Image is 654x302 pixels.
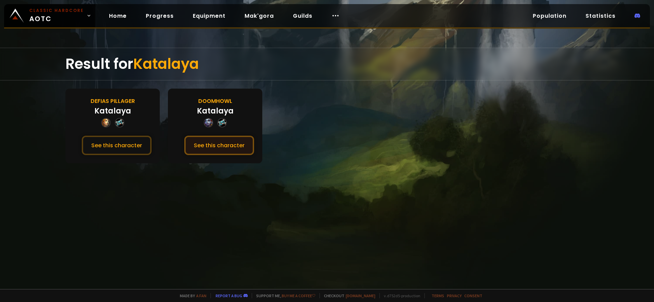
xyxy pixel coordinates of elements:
[287,9,318,23] a: Guilds
[94,105,131,117] div: Katalaya
[580,9,621,23] a: Statistics
[4,4,95,27] a: Classic HardcoreAOTC
[346,293,375,298] a: [DOMAIN_NAME]
[282,293,315,298] a: Buy me a coffee
[91,97,135,105] div: Defias Pillager
[29,7,84,24] span: AOTC
[133,54,199,74] span: Katalaya
[196,293,206,298] a: a fan
[176,293,206,298] span: Made by
[432,293,444,298] a: Terms
[65,48,589,80] div: Result for
[239,9,279,23] a: Mak'gora
[187,9,231,23] a: Equipment
[104,9,132,23] a: Home
[140,9,179,23] a: Progress
[197,105,234,117] div: Katalaya
[82,136,152,155] button: See this character
[464,293,482,298] a: Consent
[216,293,242,298] a: Report a bug
[447,293,462,298] a: Privacy
[184,136,254,155] button: See this character
[29,7,84,14] small: Classic Hardcore
[198,97,232,105] div: Doomhowl
[527,9,572,23] a: Population
[320,293,375,298] span: Checkout
[252,293,315,298] span: Support me,
[379,293,420,298] span: v. d752d5 - production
